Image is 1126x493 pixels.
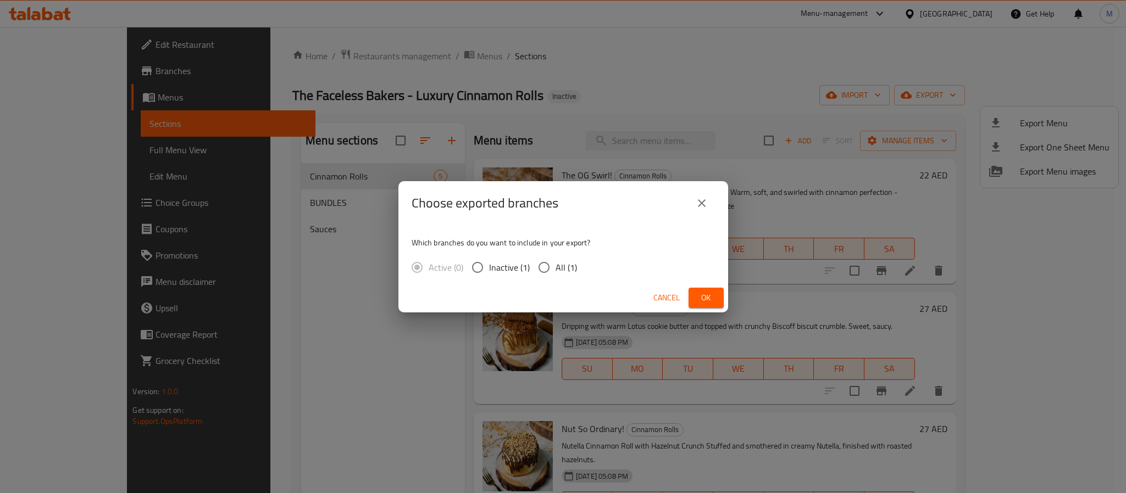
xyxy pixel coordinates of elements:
span: Active (0) [429,261,463,274]
span: Ok [697,291,715,305]
button: close [689,190,715,216]
span: Inactive (1) [489,261,530,274]
button: Cancel [649,288,684,308]
span: All (1) [556,261,577,274]
button: Ok [689,288,724,308]
span: Cancel [653,291,680,305]
h2: Choose exported branches [412,194,558,212]
p: Which branches do you want to include in your export? [412,237,715,248]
